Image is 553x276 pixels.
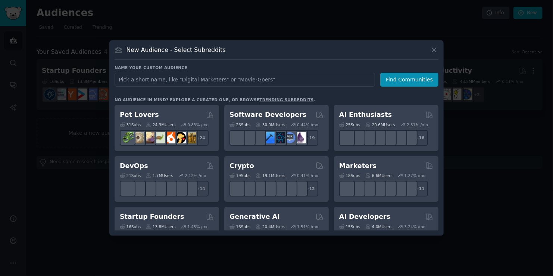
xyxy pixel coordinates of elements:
[256,122,285,127] div: 30.0M Users
[193,181,209,196] div: + 14
[412,130,428,146] div: + 18
[404,183,416,195] img: OnlineMarketing
[294,183,306,195] img: defi_
[185,132,196,143] img: dogbreed
[153,132,165,143] img: turtle
[229,110,306,120] h2: Software Developers
[120,212,184,221] h2: Startup Founders
[404,132,416,143] img: ArtificalIntelligence
[274,132,285,143] img: reactnative
[120,224,141,229] div: 16 Sub s
[365,122,395,127] div: 20.6M Users
[120,161,148,171] h2: DevOps
[373,132,384,143] img: chatgpt_promptDesign
[380,73,438,87] button: Find Communities
[143,132,154,143] img: leopardgeckos
[253,132,264,143] img: learnjavascript
[394,183,405,195] img: MarketingResearch
[193,130,209,146] div: + 24
[352,183,363,195] img: bigseo
[229,173,250,178] div: 19 Sub s
[229,224,250,229] div: 16 Sub s
[256,224,285,229] div: 20.4M Users
[339,173,360,178] div: 18 Sub s
[341,132,353,143] img: GoogleGeminiAI
[394,132,405,143] img: OpenAIDev
[362,132,374,143] img: AItoolsCatalog
[365,224,393,229] div: 4.0M Users
[185,173,206,178] div: 2.12 % /mo
[404,173,426,178] div: 1.27 % /mo
[229,212,280,221] h2: Generative AI
[229,122,250,127] div: 26 Sub s
[407,122,428,127] div: 2.51 % /mo
[297,224,318,229] div: 1.51 % /mo
[122,183,134,195] img: azuredevops
[274,183,285,195] img: defiblockchain
[253,183,264,195] img: ethstaker
[339,110,392,120] h2: AI Enthusiasts
[294,132,306,143] img: elixir
[232,183,243,195] img: ethfinance
[187,122,209,127] div: 0.83 % /mo
[146,224,175,229] div: 13.8M Users
[339,122,360,127] div: 25 Sub s
[242,132,254,143] img: csharp
[352,132,363,143] img: DeepSeek
[120,173,141,178] div: 21 Sub s
[132,132,144,143] img: ballpython
[284,183,296,195] img: CryptoNews
[242,183,254,195] img: 0xPolygon
[115,73,375,87] input: Pick a short name, like "Digital Marketers" or "Movie-Goers"
[232,132,243,143] img: software
[120,122,141,127] div: 31 Sub s
[297,173,318,178] div: 0.41 % /mo
[339,212,390,221] h2: AI Developers
[143,183,154,195] img: Docker_DevOps
[373,183,384,195] img: Emailmarketing
[259,97,313,102] a: trending subreddits
[185,183,196,195] img: PlatformEngineers
[122,132,134,143] img: herpetology
[115,97,315,102] div: No audience in mind? Explore a curated one, or browse .
[303,130,318,146] div: + 19
[365,173,393,178] div: 6.6M Users
[303,181,318,196] div: + 12
[132,183,144,195] img: AWS_Certified_Experts
[115,65,438,70] h3: Name your custom audience
[126,46,226,54] h3: New Audience - Select Subreddits
[339,161,377,171] h2: Marketers
[263,132,275,143] img: iOSProgramming
[174,183,186,195] img: aws_cdk
[404,224,426,229] div: 3.24 % /mo
[229,161,254,171] h2: Crypto
[146,122,175,127] div: 24.3M Users
[146,173,173,178] div: 1.7M Users
[383,183,395,195] img: googleads
[362,183,374,195] img: AskMarketing
[174,132,186,143] img: PetAdvice
[164,183,175,195] img: platformengineering
[187,224,209,229] div: 1.45 % /mo
[263,183,275,195] img: web3
[284,132,296,143] img: AskComputerScience
[339,224,360,229] div: 15 Sub s
[256,173,285,178] div: 19.1M Users
[153,183,165,195] img: DevOpsLinks
[341,183,353,195] img: content_marketing
[164,132,175,143] img: cockatiel
[120,110,159,120] h2: Pet Lovers
[412,181,428,196] div: + 11
[297,122,318,127] div: 0.44 % /mo
[383,132,395,143] img: chatgpt_prompts_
